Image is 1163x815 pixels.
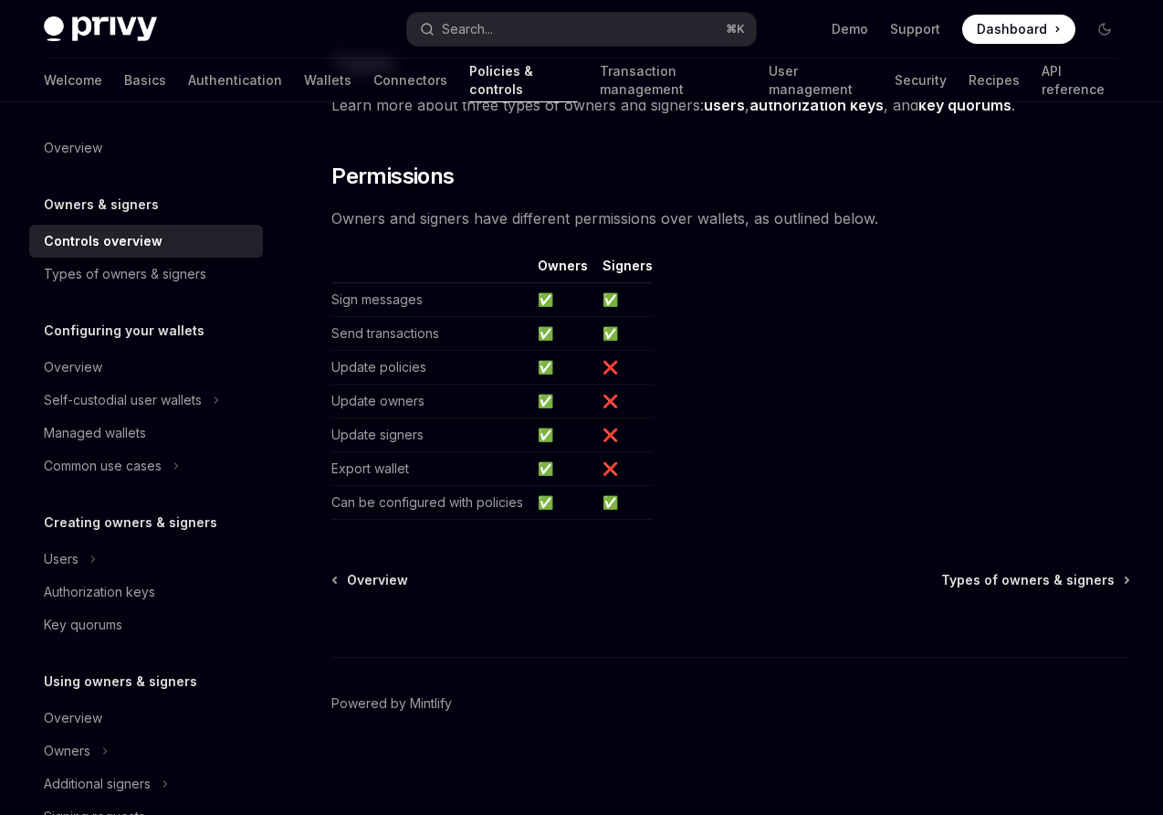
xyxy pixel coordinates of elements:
a: Authentication [188,58,282,102]
td: Export wallet [331,452,530,486]
a: Basics [124,58,166,102]
a: Recipes [969,58,1020,102]
a: Controls overview [29,225,263,258]
td: ✅ [530,452,595,486]
strong: authorization keys [749,96,884,114]
td: ✅ [530,418,595,452]
span: Owners and signers have different permissions over wallets, as outlined below. [331,206,1130,231]
a: Overview [29,702,263,735]
a: Overview [333,571,408,589]
td: ❌ [595,385,653,418]
div: Controls overview [44,230,162,252]
td: Update policies [331,351,530,385]
span: Permissions [331,162,454,191]
a: Wallets [304,58,351,102]
td: ✅ [530,385,595,418]
td: ✅ [530,317,595,351]
img: dark logo [44,16,157,42]
td: ✅ [530,283,595,317]
td: ✅ [530,351,595,385]
a: Transaction management [600,58,747,102]
h5: Configuring your wallets [44,320,204,342]
th: Owners [530,257,595,283]
span: Dashboard [977,20,1047,38]
td: Sign messages [331,283,530,317]
div: Search... [442,18,493,40]
div: Managed wallets [44,422,146,444]
td: ✅ [530,486,595,520]
h5: Owners & signers [44,194,159,216]
strong: key quorums [918,96,1011,114]
a: Demo [832,20,868,38]
th: Signers [595,257,653,283]
span: Types of owners & signers [941,571,1115,589]
div: Self-custodial user wallets [44,389,202,411]
a: Policies & controls [469,58,578,102]
span: Learn more about three types of owners and signers: , , and . [331,92,1130,118]
div: Overview [44,137,102,159]
div: Users [44,548,79,570]
td: Can be configured with policies [331,486,530,520]
a: Authorization keys [29,576,263,609]
td: ❌ [595,418,653,452]
a: Managed wallets [29,417,263,450]
a: Powered by Mintlify [331,694,452,713]
td: ✅ [595,486,653,520]
div: Key quorums [44,614,122,636]
td: ✅ [595,283,653,317]
span: Overview [347,571,408,589]
a: authorization keys [749,96,884,115]
a: User management [769,58,873,102]
a: Dashboard [962,15,1075,44]
a: Overview [29,132,263,164]
button: Toggle dark mode [1090,15,1119,44]
button: Search...⌘K [407,13,756,46]
h5: Creating owners & signers [44,512,217,534]
a: key quorums [918,96,1011,115]
td: ❌ [595,452,653,486]
div: Common use cases [44,455,162,477]
div: Authorization keys [44,581,155,603]
div: Overview [44,356,102,378]
a: Types of owners & signers [941,571,1128,589]
a: Key quorums [29,609,263,641]
strong: users [704,96,745,114]
a: Types of owners & signers [29,258,263,291]
a: Security [895,58,947,102]
div: Overview [44,707,102,729]
div: Owners [44,740,90,762]
a: users [704,96,745,115]
td: ❌ [595,351,653,385]
a: Support [890,20,940,38]
div: Types of owners & signers [44,263,206,285]
td: Update owners [331,385,530,418]
span: ⌘ K [726,22,745,37]
h5: Using owners & signers [44,671,197,693]
td: Update signers [331,418,530,452]
div: Additional signers [44,773,151,795]
a: Welcome [44,58,102,102]
td: Send transactions [331,317,530,351]
a: API reference [1042,58,1119,102]
td: ✅ [595,317,653,351]
a: Overview [29,351,263,384]
a: Connectors [373,58,447,102]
